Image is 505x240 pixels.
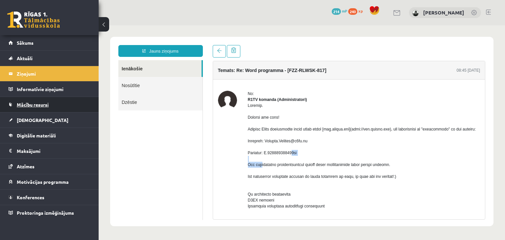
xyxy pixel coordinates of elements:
span: Konferences [17,194,44,200]
a: Motivācijas programma [9,174,90,189]
strong: R1TV komanda (Administratori) [149,72,208,77]
a: 214 mP [332,8,347,13]
img: Mārtiņš Balodis [412,10,419,16]
legend: Maksājumi [17,143,90,158]
a: 240 xp [348,8,366,13]
div: 08:45 [DATE] [358,42,381,48]
a: Sākums [9,35,90,50]
span: 214 [332,8,341,15]
a: Maksājumi [9,143,90,158]
a: Nosūtītie [20,52,104,68]
legend: Informatīvie ziņojumi [17,82,90,97]
a: Informatīvie ziņojumi [9,82,90,97]
a: Atzīmes [9,159,90,174]
a: Digitālie materiāli [9,128,90,143]
span: mP [342,8,347,13]
div: No: [149,65,382,71]
span: 240 [348,8,357,15]
h4: Temats: Re: Word programma - [FZZ-RLWSK-817] [119,42,228,48]
a: Ienākošie [20,35,103,52]
span: [DEMOGRAPHIC_DATA] [17,117,68,123]
a: Proktoringa izmēģinājums [9,205,90,220]
span: xp [358,8,363,13]
a: [PERSON_NAME] [423,9,464,16]
span: Aktuāli [17,55,33,61]
img: R1TV komanda [119,65,138,84]
a: Ziņojumi [9,66,90,81]
span: Atzīmes [17,163,35,169]
a: Jauns ziņojums [20,20,104,32]
a: Mācību resursi [9,97,90,112]
span: Sākums [17,40,34,46]
a: Rīgas 1. Tālmācības vidusskola [7,12,60,28]
span: Digitālie materiāli [17,132,56,138]
a: [DEMOGRAPHIC_DATA] [9,112,90,128]
span: Motivācijas programma [17,179,69,185]
legend: Ziņojumi [17,66,90,81]
a: Dzēstie [20,68,104,85]
a: Konferences [9,190,90,205]
span: Mācību resursi [17,102,49,108]
a: Aktuāli [9,51,90,66]
span: Proktoringa izmēģinājums [17,210,74,216]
